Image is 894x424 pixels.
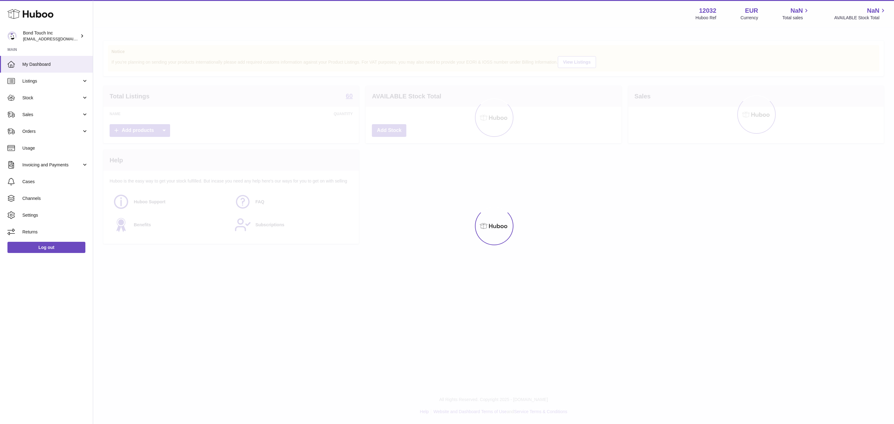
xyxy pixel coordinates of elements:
[696,15,716,21] div: Huboo Ref
[782,7,810,21] a: NaN Total sales
[699,7,716,15] strong: 12032
[22,112,82,118] span: Sales
[22,129,82,134] span: Orders
[867,7,879,15] span: NaN
[22,61,88,67] span: My Dashboard
[741,15,758,21] div: Currency
[22,162,82,168] span: Invoicing and Payments
[22,78,82,84] span: Listings
[22,212,88,218] span: Settings
[7,242,85,253] a: Log out
[23,30,79,42] div: Bond Touch Inc
[834,7,887,21] a: NaN AVAILABLE Stock Total
[23,36,91,41] span: [EMAIL_ADDRESS][DOMAIN_NAME]
[22,95,82,101] span: Stock
[834,15,887,21] span: AVAILABLE Stock Total
[22,179,88,185] span: Cases
[22,145,88,151] span: Usage
[790,7,803,15] span: NaN
[7,31,17,41] img: logistics@bond-touch.com
[782,15,810,21] span: Total sales
[745,7,758,15] strong: EUR
[22,196,88,201] span: Channels
[22,229,88,235] span: Returns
